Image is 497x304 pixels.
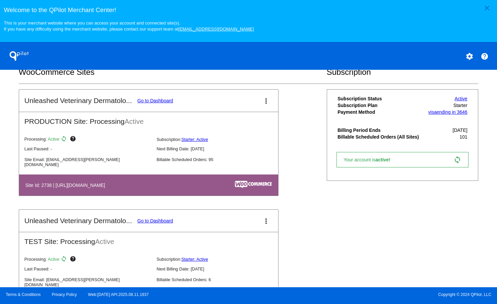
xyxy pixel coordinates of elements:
th: Billable Scheduled Orders (All Sites) [337,134,425,140]
small: This is your merchant website where you can access your account and connected site(s). If you hav... [4,20,254,32]
span: Copyright © 2024 QPilot, LLC [254,292,491,297]
a: Starter: Active [181,257,208,262]
h2: Unleashed Veterinary Dermatolo... [24,97,132,105]
a: Your account isactive! sync [336,152,468,167]
mat-icon: help [481,52,489,60]
p: Subscription: [157,137,283,142]
mat-icon: help [70,136,78,144]
mat-icon: more_vert [262,217,270,225]
p: Site Email: [EMAIL_ADDRESS][PERSON_NAME][DOMAIN_NAME] [24,157,151,167]
mat-icon: help [70,256,78,264]
img: c53aa0e5-ae75-48aa-9bee-956650975ee5 [235,181,272,188]
a: Active [455,96,468,101]
p: Site Email: [EMAIL_ADDRESS][PERSON_NAME][DOMAIN_NAME] [24,277,151,287]
a: [EMAIL_ADDRESS][DOMAIN_NAME] [178,27,254,32]
h1: QPilot [6,49,33,63]
span: Starter [453,103,468,108]
h4: Site Id: 2738 | [URL][DOMAIN_NAME] [25,183,109,188]
span: Active [95,238,114,245]
h3: Welcome to the QPilot Merchant Center! [4,6,493,14]
a: Terms & Conditions [6,292,41,297]
a: Web:[DATE] API:2025.08.11.1937 [88,292,149,297]
p: Processing: [24,256,151,264]
p: Subscription: [157,257,283,262]
mat-icon: settings [465,52,474,60]
a: Go to Dashboard [137,218,173,223]
h2: Subscription [327,67,479,77]
mat-icon: sync [61,136,69,144]
span: 101 [459,134,467,140]
th: Subscription Plan [337,102,425,108]
span: Your account is [344,157,397,162]
h2: TEST Site: Processing [19,232,278,246]
a: Go to Dashboard [137,98,173,103]
th: Billing Period Ends [337,127,425,133]
h2: Unleashed Veterinary Dermatolo... [24,217,132,225]
p: Last Paused: - [24,266,151,271]
span: Active [48,257,60,262]
span: visa [428,109,437,115]
p: Next Billing Date: [DATE] [157,266,283,271]
mat-icon: sync [61,256,69,264]
span: Active [48,137,60,142]
a: visaending in 3646 [428,109,468,115]
span: [DATE] [453,128,468,133]
span: active! [375,157,393,162]
p: Next Billing Date: [DATE] [157,146,283,151]
th: Payment Method [337,109,425,115]
a: Starter: Active [181,137,208,142]
p: Processing: [24,136,151,144]
mat-icon: more_vert [262,97,270,105]
a: Privacy Policy [52,292,77,297]
mat-icon: close [483,4,491,12]
p: Billable Scheduled Orders: 95 [157,157,283,162]
span: Active [125,117,144,125]
th: Subscription Status [337,96,425,102]
mat-icon: sync [453,156,461,164]
p: Billable Scheduled Orders: 6 [157,277,283,282]
h2: WooCommerce Sites [19,67,327,77]
h2: PRODUCTION Site: Processing [19,112,278,125]
p: Last Paused: - [24,146,151,151]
